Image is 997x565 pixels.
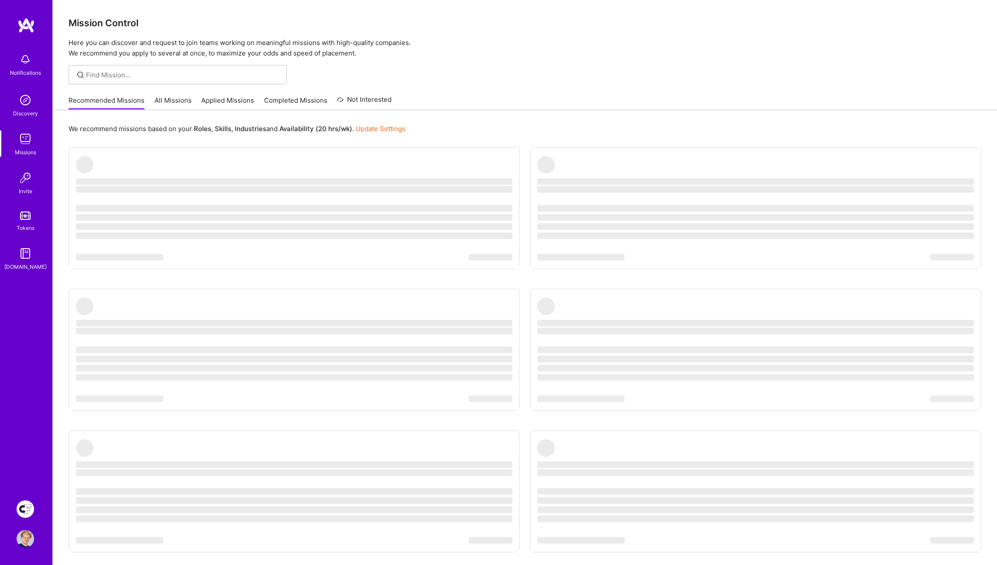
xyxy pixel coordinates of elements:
div: Invite [19,187,32,196]
b: Roles [194,125,211,133]
input: Find Mission... [86,70,280,80]
a: Completed Missions [264,96,327,110]
a: User Avatar [14,530,36,548]
img: teamwork [17,130,34,148]
a: Recommended Missions [69,96,144,110]
img: tokens [20,211,31,220]
b: Industries [235,125,266,133]
p: Here you can discover and request to join teams working on meaningful missions with high-quality ... [69,38,981,59]
i: icon SearchGrey [76,70,86,80]
a: Update Settings [356,125,406,133]
div: Notifications [10,68,41,77]
img: discovery [17,91,34,109]
div: Discovery [13,109,38,118]
b: Availability (20 hrs/wk) [279,125,352,133]
a: Not Interested [337,94,392,110]
img: User Avatar [17,530,34,548]
img: Invite [17,169,34,187]
b: Skills [215,125,231,133]
p: We recommend missions based on your , , and . [69,124,406,133]
div: Missions [15,148,36,157]
img: logo [17,17,35,33]
a: Applied Missions [201,96,254,110]
img: guide book [17,245,34,262]
div: Tokens [17,223,34,232]
img: bell [17,51,34,68]
img: Creative Fabrica Project Team [17,500,34,518]
div: [DOMAIN_NAME] [4,262,47,271]
h3: Mission Control [69,17,981,28]
a: All Missions [155,96,192,110]
a: Creative Fabrica Project Team [14,500,36,518]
